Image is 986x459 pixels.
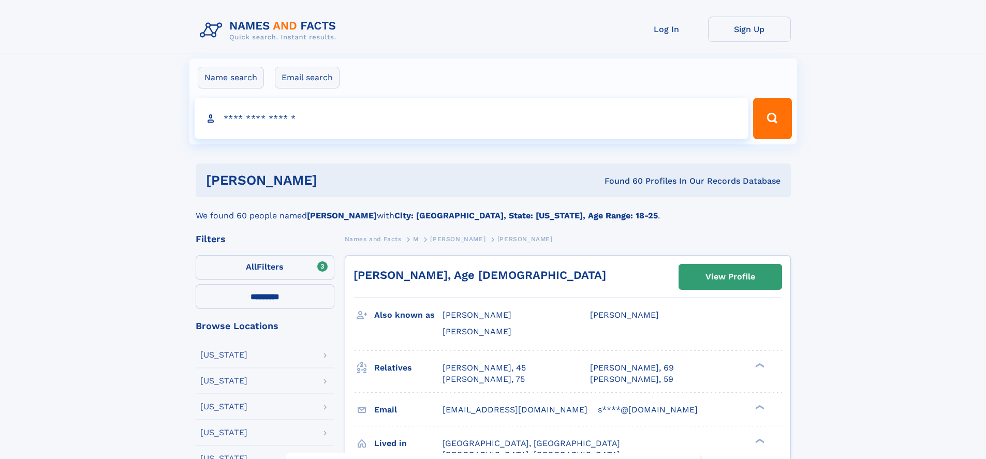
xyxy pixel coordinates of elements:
b: [PERSON_NAME] [307,211,377,220]
h3: Email [374,401,443,419]
div: ❯ [753,362,765,368]
a: [PERSON_NAME], 59 [590,374,673,385]
span: All [246,262,257,272]
span: [PERSON_NAME] [430,235,485,243]
input: search input [195,98,749,139]
span: [PERSON_NAME] [443,327,511,336]
h3: Relatives [374,359,443,377]
a: [PERSON_NAME], 45 [443,362,526,374]
a: [PERSON_NAME], 75 [443,374,525,385]
b: City: [GEOGRAPHIC_DATA], State: [US_STATE], Age Range: 18-25 [394,211,658,220]
button: Search Button [753,98,791,139]
div: Filters [196,234,334,244]
div: [US_STATE] [200,377,247,385]
div: ❯ [753,437,765,444]
img: Logo Names and Facts [196,17,345,45]
div: [US_STATE] [200,351,247,359]
a: View Profile [679,264,782,289]
a: [PERSON_NAME] [430,232,485,245]
h3: Also known as [374,306,443,324]
div: View Profile [705,265,755,289]
div: [US_STATE] [200,403,247,411]
span: [PERSON_NAME] [590,310,659,320]
a: Log In [625,17,708,42]
div: Browse Locations [196,321,334,331]
label: Name search [198,67,264,88]
a: [PERSON_NAME], 69 [590,362,674,374]
a: M [413,232,419,245]
a: [PERSON_NAME], Age [DEMOGRAPHIC_DATA] [354,269,606,282]
a: Names and Facts [345,232,402,245]
h1: [PERSON_NAME] [206,174,461,187]
div: We found 60 people named with . [196,197,791,222]
h3: Lived in [374,435,443,452]
div: [US_STATE] [200,428,247,437]
span: [PERSON_NAME] [497,235,553,243]
a: Sign Up [708,17,791,42]
label: Filters [196,255,334,280]
span: [GEOGRAPHIC_DATA], [GEOGRAPHIC_DATA] [443,438,620,448]
span: [PERSON_NAME] [443,310,511,320]
div: ❯ [753,404,765,410]
label: Email search [275,67,340,88]
div: Found 60 Profiles In Our Records Database [461,175,781,187]
span: [EMAIL_ADDRESS][DOMAIN_NAME] [443,405,587,414]
span: M [413,235,419,243]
